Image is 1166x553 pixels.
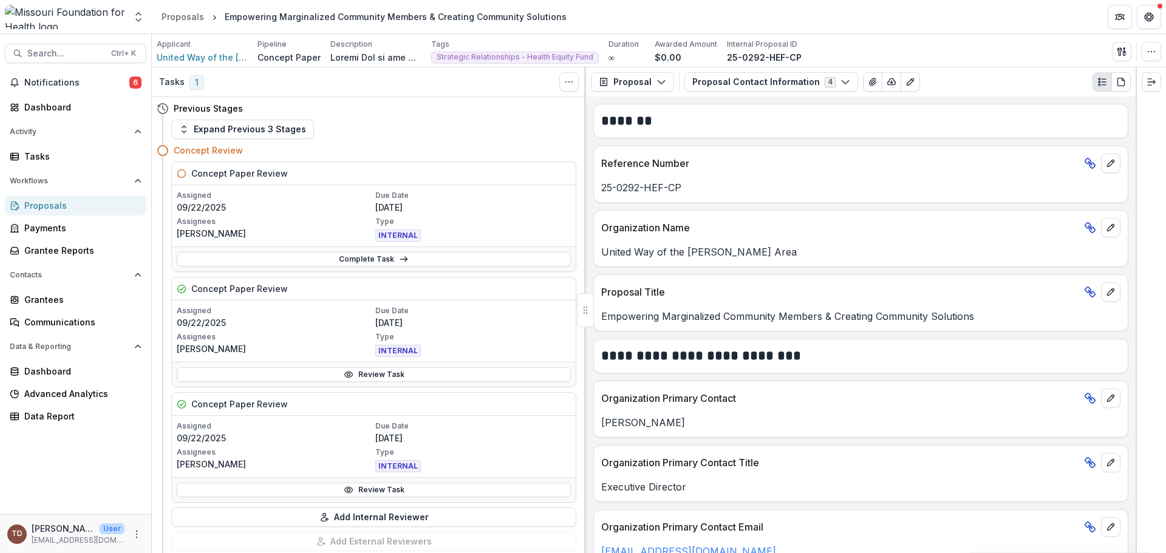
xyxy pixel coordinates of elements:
[177,367,571,382] a: Review Task
[191,282,288,295] h5: Concept Paper Review
[24,387,137,400] div: Advanced Analytics
[5,361,146,381] a: Dashboard
[1108,5,1132,29] button: Partners
[601,245,1120,259] p: United Way of the [PERSON_NAME] Area
[32,535,124,546] p: [EMAIL_ADDRESS][DOMAIN_NAME]
[330,51,421,64] p: Loremi Dol si ame Cons Adipi Elit seddo eiusmod temp inc Utlabore Etdolorema ali Enimad’m Veniam ...
[24,78,129,88] span: Notifications
[27,49,104,59] span: Search...
[177,216,373,227] p: Assignees
[655,51,681,64] p: $0.00
[601,156,1079,171] p: Reference Number
[601,415,1120,430] p: [PERSON_NAME]
[375,201,571,214] p: [DATE]
[177,432,373,444] p: 09/22/2025
[177,201,373,214] p: 09/22/2025
[601,520,1079,534] p: Organization Primary Contact Email
[225,10,567,23] div: Empowering Marginalized Community Members & Creating Community Solutions
[10,271,129,279] span: Contacts
[601,391,1079,405] p: Organization Primary Contact
[5,265,146,285] button: Open Contacts
[609,51,615,64] p: ∞
[10,177,129,185] span: Workflows
[863,72,882,92] button: View Attached Files
[655,39,717,50] p: Awarded Amount
[5,312,146,332] a: Communications
[157,8,209,25] a: Proposals
[5,290,146,310] a: Grantees
[100,523,124,534] p: User
[5,44,146,63] button: Search...
[177,458,373,470] p: [PERSON_NAME]
[601,480,1120,494] p: Executive Director
[177,316,373,329] p: 09/22/2025
[5,384,146,404] a: Advanced Analytics
[375,345,421,357] span: INTERNAL
[177,342,373,355] p: [PERSON_NAME]
[727,51,802,64] p: 25-0292-HEF-CP
[1101,282,1120,302] button: edit
[5,240,146,260] a: Grantee Reports
[177,252,571,266] a: Complete Task
[157,39,191,50] p: Applicant
[375,229,421,242] span: INTERNAL
[901,72,920,92] button: Edit as form
[591,72,674,92] button: Proposal
[5,97,146,117] a: Dashboard
[177,227,373,240] p: [PERSON_NAME]
[375,331,571,342] p: Type
[32,522,95,535] p: [PERSON_NAME]
[157,51,248,64] a: United Way of the [PERSON_NAME] Area
[684,72,858,92] button: Proposal Contact Information4
[1101,517,1120,537] button: edit
[601,180,1120,195] p: 25-0292-HEF-CP
[24,410,137,422] div: Data Report
[109,47,138,60] div: Ctrl + K
[437,53,593,61] span: Strategic Relationships - Health Equity Fund
[375,432,571,444] p: [DATE]
[130,5,147,29] button: Open entity switcher
[5,218,146,238] a: Payments
[1101,453,1120,472] button: edit
[24,365,137,378] div: Dashboard
[375,190,571,201] p: Due Date
[171,532,576,551] button: Add External Reviewers
[177,305,373,316] p: Assigned
[171,507,576,527] button: Add Internal Reviewer
[171,120,314,139] button: Expand Previous 3 Stages
[129,76,141,89] span: 6
[159,77,185,87] h3: Tasks
[129,527,144,541] button: More
[559,72,579,92] button: Toggle View Cancelled Tasks
[609,39,639,50] p: Duration
[1111,72,1131,92] button: PDF view
[189,75,204,90] span: 1
[24,316,137,328] div: Communications
[191,167,288,180] h5: Concept Paper Review
[12,530,22,538] div: Ty Dowdy
[375,421,571,432] p: Due Date
[1142,72,1161,92] button: Expand right
[157,8,571,25] nav: breadcrumb
[24,199,137,212] div: Proposals
[601,309,1120,324] p: Empowering Marginalized Community Members & Creating Community Solutions
[5,5,125,29] img: Missouri Foundation for Health logo
[330,39,372,50] p: Description
[375,447,571,458] p: Type
[1093,72,1112,92] button: Plaintext view
[1101,388,1120,408] button: edit
[174,102,243,115] h4: Previous Stages
[375,460,421,472] span: INTERNAL
[1101,218,1120,237] button: edit
[10,127,129,136] span: Activity
[5,195,146,215] a: Proposals
[5,73,146,92] button: Notifications6
[24,222,137,234] div: Payments
[5,171,146,191] button: Open Workflows
[375,216,571,227] p: Type
[601,220,1079,235] p: Organization Name
[257,39,287,50] p: Pipeline
[601,455,1079,470] p: Organization Primary Contact Title
[5,406,146,426] a: Data Report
